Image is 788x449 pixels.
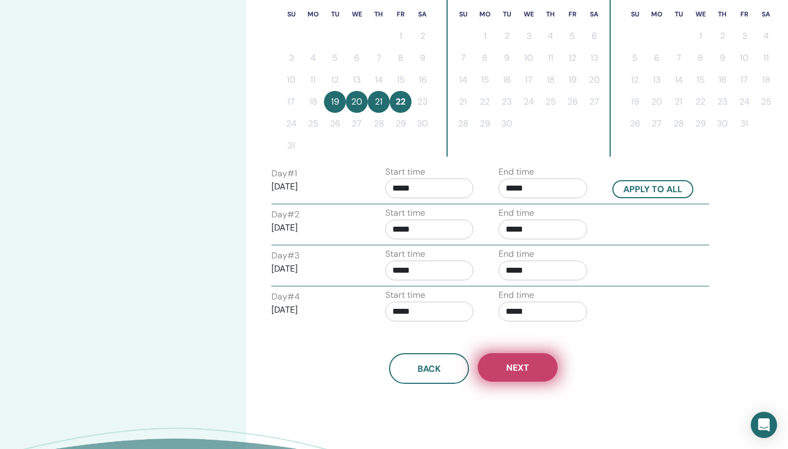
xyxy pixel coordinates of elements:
[452,113,474,135] button: 28
[540,91,561,113] button: 25
[368,113,390,135] button: 28
[474,91,496,113] button: 22
[412,3,433,25] th: Saturday
[561,69,583,91] button: 19
[506,362,529,373] span: Next
[452,3,474,25] th: Sunday
[412,47,433,69] button: 9
[583,91,605,113] button: 27
[646,113,668,135] button: 27
[368,3,390,25] th: Thursday
[346,47,368,69] button: 6
[733,69,755,91] button: 17
[390,3,412,25] th: Friday
[668,113,690,135] button: 28
[474,69,496,91] button: 15
[324,3,346,25] th: Tuesday
[668,91,690,113] button: 21
[280,91,302,113] button: 17
[385,165,425,179] label: Start time
[540,69,561,91] button: 18
[711,25,733,47] button: 2
[280,135,302,157] button: 31
[711,113,733,135] button: 30
[385,247,425,261] label: Start time
[412,25,433,47] button: 2
[733,113,755,135] button: 31
[390,47,412,69] button: 8
[499,289,534,302] label: End time
[711,69,733,91] button: 16
[346,69,368,91] button: 13
[280,69,302,91] button: 10
[690,113,711,135] button: 29
[499,247,534,261] label: End time
[474,3,496,25] th: Monday
[690,69,711,91] button: 15
[690,47,711,69] button: 8
[690,3,711,25] th: Wednesday
[561,91,583,113] button: 26
[302,47,324,69] button: 4
[271,249,299,262] label: Day # 3
[368,91,390,113] button: 21
[271,290,300,303] label: Day # 4
[271,221,360,234] p: [DATE]
[690,91,711,113] button: 22
[390,91,412,113] button: 22
[389,353,469,384] button: Back
[346,3,368,25] th: Wednesday
[561,3,583,25] th: Friday
[271,262,360,275] p: [DATE]
[583,69,605,91] button: 20
[390,113,412,135] button: 29
[755,91,777,113] button: 25
[474,47,496,69] button: 8
[646,47,668,69] button: 6
[474,25,496,47] button: 1
[624,3,646,25] th: Sunday
[271,180,360,193] p: [DATE]
[668,69,690,91] button: 14
[646,91,668,113] button: 20
[668,3,690,25] th: Tuesday
[518,69,540,91] button: 17
[346,113,368,135] button: 27
[302,69,324,91] button: 11
[412,113,433,135] button: 30
[324,91,346,113] button: 19
[540,47,561,69] button: 11
[302,3,324,25] th: Monday
[390,69,412,91] button: 15
[755,69,777,91] button: 18
[496,25,518,47] button: 2
[583,25,605,47] button: 6
[499,165,534,179] label: End time
[711,3,733,25] th: Thursday
[418,363,441,375] span: Back
[540,3,561,25] th: Thursday
[496,113,518,135] button: 30
[518,47,540,69] button: 10
[624,113,646,135] button: 26
[302,91,324,113] button: 18
[385,289,425,302] label: Start time
[412,69,433,91] button: 16
[755,3,777,25] th: Saturday
[518,3,540,25] th: Wednesday
[755,25,777,47] button: 4
[583,3,605,25] th: Saturday
[733,25,755,47] button: 3
[751,412,777,438] div: Open Intercom Messenger
[646,3,668,25] th: Monday
[612,180,693,198] button: Apply to all
[499,206,534,220] label: End time
[302,113,324,135] button: 25
[324,113,346,135] button: 26
[368,69,390,91] button: 14
[390,25,412,47] button: 1
[452,69,474,91] button: 14
[368,47,390,69] button: 7
[583,47,605,69] button: 13
[478,353,558,382] button: Next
